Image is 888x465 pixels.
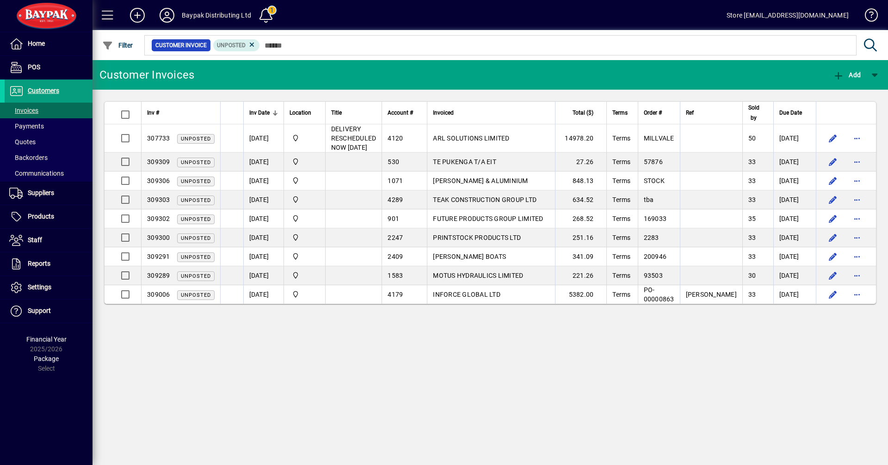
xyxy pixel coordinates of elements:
[748,291,756,298] span: 33
[644,177,665,184] span: STOCK
[644,234,659,241] span: 2283
[773,171,816,190] td: [DATE]
[243,285,284,304] td: [DATE]
[826,154,840,169] button: Edit
[147,158,170,165] span: 309309
[181,159,211,165] span: Unposted
[213,39,260,51] mat-chip: Customer Invoice Status: Unposted
[826,249,840,264] button: Edit
[850,211,864,226] button: More options
[181,273,211,279] span: Unposted
[28,236,42,244] span: Staff
[826,131,840,146] button: Edit
[433,135,509,142] span: ARL SOLUTIONS LIMITED
[727,8,849,23] div: Store [EMAIL_ADDRESS][DOMAIN_NAME]
[243,266,284,285] td: [DATE]
[573,108,593,118] span: Total ($)
[181,178,211,184] span: Unposted
[748,103,759,123] span: Sold by
[850,173,864,188] button: More options
[686,291,737,298] span: [PERSON_NAME]
[388,135,403,142] span: 4120
[331,108,376,118] div: Title
[100,37,136,54] button: Filter
[388,253,403,260] span: 2409
[561,108,602,118] div: Total ($)
[644,215,667,222] span: 169033
[290,108,311,118] span: Location
[555,285,607,304] td: 5382.00
[388,108,413,118] span: Account #
[9,138,36,146] span: Quotes
[748,234,756,241] span: 33
[147,253,170,260] span: 309291
[147,108,215,118] div: Inv #
[612,158,630,165] span: Terms
[9,107,38,114] span: Invoices
[9,122,44,130] span: Payments
[181,292,211,298] span: Unposted
[644,158,663,165] span: 57876
[388,196,403,203] span: 4289
[850,287,864,302] button: More options
[5,276,92,299] a: Settings
[748,177,756,184] span: 33
[28,213,54,220] span: Products
[555,171,607,190] td: 848.13
[433,196,536,203] span: TEAK CONSTRUCTION GROUP LTD
[433,215,543,222] span: FUTURE PRODUCTS GROUP LIMITED
[612,108,628,118] span: Terms
[290,133,320,143] span: Baypak - Onekawa
[773,266,816,285] td: [DATE]
[155,41,207,50] span: Customer Invoice
[388,234,403,241] span: 2247
[243,153,284,171] td: [DATE]
[99,67,194,82] div: Customer Invoices
[748,196,756,203] span: 33
[147,108,159,118] span: Inv #
[331,125,376,151] span: DELIVERY RESCHEDULED NOW [DATE]
[644,135,674,142] span: MILLVALE
[28,87,59,94] span: Customers
[5,252,92,275] a: Reports
[850,154,864,169] button: More options
[243,190,284,209] td: [DATE]
[388,291,403,298] span: 4179
[779,108,802,118] span: Due Date
[5,32,92,55] a: Home
[147,234,170,241] span: 309300
[850,249,864,264] button: More options
[773,190,816,209] td: [DATE]
[290,108,320,118] div: Location
[748,158,756,165] span: 33
[290,251,320,262] span: Baypak - Onekawa
[5,118,92,134] a: Payments
[388,158,399,165] span: 530
[433,272,523,279] span: MOTUS HYDRAULICS LIMITED
[5,229,92,252] a: Staff
[152,7,182,24] button: Profile
[182,8,251,23] div: Baypak Distributing Ltd
[612,253,630,260] span: Terms
[644,286,674,303] span: PO-00000863
[331,108,342,118] span: Title
[388,177,403,184] span: 1071
[5,165,92,181] a: Communications
[5,205,92,228] a: Products
[147,135,170,142] span: 307733
[9,170,64,177] span: Communications
[243,247,284,266] td: [DATE]
[555,266,607,285] td: 221.26
[290,232,320,243] span: Baypak - Onekawa
[123,7,152,24] button: Add
[388,108,421,118] div: Account #
[555,247,607,266] td: 341.09
[181,235,211,241] span: Unposted
[831,67,863,83] button: Add
[433,234,521,241] span: PRINTSTOCK PRODUCTS LTD
[555,209,607,228] td: 268.52
[28,63,40,71] span: POS
[243,171,284,190] td: [DATE]
[773,285,816,304] td: [DATE]
[612,234,630,241] span: Terms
